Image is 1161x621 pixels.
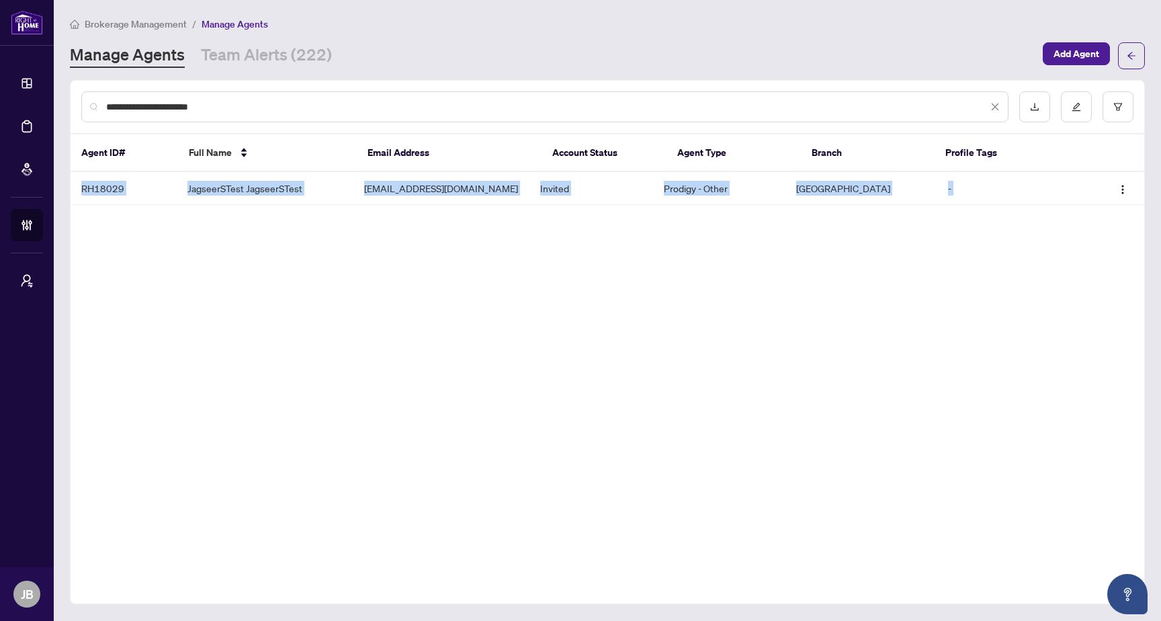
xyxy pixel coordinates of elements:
[666,134,801,172] th: Agent Type
[990,102,1000,112] span: close
[71,172,177,205] td: RH18029
[189,145,232,160] span: Full Name
[785,172,937,205] td: [GEOGRAPHIC_DATA]
[1019,91,1050,122] button: download
[937,172,1087,205] td: -
[1127,51,1136,60] span: arrow-left
[1103,91,1133,122] button: filter
[201,44,332,68] a: Team Alerts (222)
[1072,102,1081,112] span: edit
[177,172,353,205] td: JagseerSTest JagseerSTest
[21,585,34,604] span: JB
[70,44,185,68] a: Manage Agents
[357,134,542,172] th: Email Address
[1112,177,1133,199] button: Logo
[353,172,530,205] td: [EMAIL_ADDRESS][DOMAIN_NAME]
[71,134,178,172] th: Agent ID#
[529,172,653,205] td: Invited
[85,18,187,30] span: Brokerage Management
[1113,102,1123,112] span: filter
[542,134,666,172] th: Account Status
[1043,42,1110,65] button: Add Agent
[1053,43,1099,65] span: Add Agent
[935,134,1086,172] th: Profile Tags
[70,19,79,29] span: home
[192,16,196,32] li: /
[1117,184,1128,195] img: Logo
[1030,102,1039,112] span: download
[202,18,268,30] span: Manage Agents
[801,134,935,172] th: Branch
[1061,91,1092,122] button: edit
[1107,574,1148,614] button: Open asap
[20,274,34,288] span: user-switch
[653,172,785,205] td: Prodigy - Other
[11,10,43,35] img: logo
[178,134,357,172] th: Full Name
